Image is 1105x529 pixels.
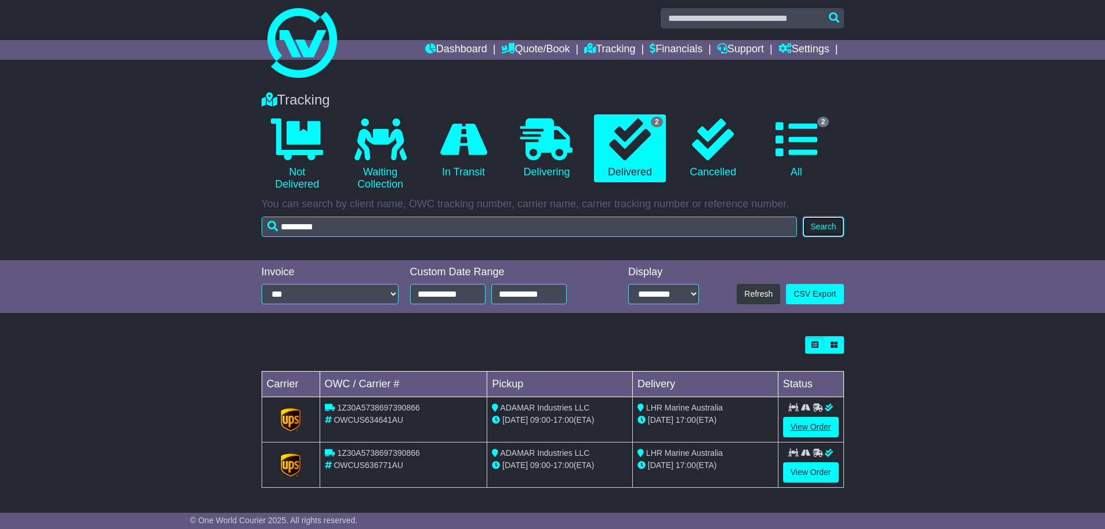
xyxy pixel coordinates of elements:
[584,40,635,60] a: Tracking
[646,448,723,458] span: LHR Marine Australia
[511,114,582,183] a: Delivering
[650,40,702,60] a: Financials
[281,454,300,477] img: GetCarrierServiceLogo
[637,414,773,426] div: (ETA)
[676,415,696,424] span: 17:00
[594,114,665,183] a: 2 Delivered
[717,40,764,60] a: Support
[648,460,673,470] span: [DATE]
[760,114,832,183] a: 2 All
[256,92,850,109] div: Tracking
[262,266,398,279] div: Invoice
[262,372,320,397] td: Carrier
[530,460,550,470] span: 09:00
[337,403,419,412] span: 1Z30A5738697390866
[737,284,780,304] button: Refresh
[500,448,589,458] span: ADAMAR Industries LLC
[530,415,550,424] span: 09:00
[648,415,673,424] span: [DATE]
[778,372,843,397] td: Status
[651,117,663,127] span: 2
[334,415,403,424] span: OWCUS634641AU
[502,460,528,470] span: [DATE]
[427,114,499,183] a: In Transit
[628,266,699,279] div: Display
[553,460,574,470] span: 17:00
[553,415,574,424] span: 17:00
[487,372,633,397] td: Pickup
[803,217,843,237] button: Search
[320,372,487,397] td: OWC / Carrier #
[783,417,839,437] a: View Order
[345,114,416,195] a: Waiting Collection
[425,40,487,60] a: Dashboard
[502,415,528,424] span: [DATE]
[500,403,589,412] span: ADAMAR Industries LLC
[337,448,419,458] span: 1Z30A5738697390866
[262,114,333,195] a: Not Delivered
[334,460,403,470] span: OWCUS636771AU
[492,414,628,426] div: - (ETA)
[281,408,300,431] img: GetCarrierServiceLogo
[678,114,749,183] a: Cancelled
[817,117,829,127] span: 2
[190,516,358,525] span: © One World Courier 2025. All rights reserved.
[632,372,778,397] td: Delivery
[492,459,628,472] div: - (ETA)
[501,40,570,60] a: Quote/Book
[262,198,844,211] p: You can search by client name, OWC tracking number, carrier name, carrier tracking number or refe...
[783,462,839,483] a: View Order
[410,266,596,279] div: Custom Date Range
[786,284,843,304] a: CSV Export
[646,403,723,412] span: LHR Marine Australia
[778,40,829,60] a: Settings
[676,460,696,470] span: 17:00
[637,459,773,472] div: (ETA)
